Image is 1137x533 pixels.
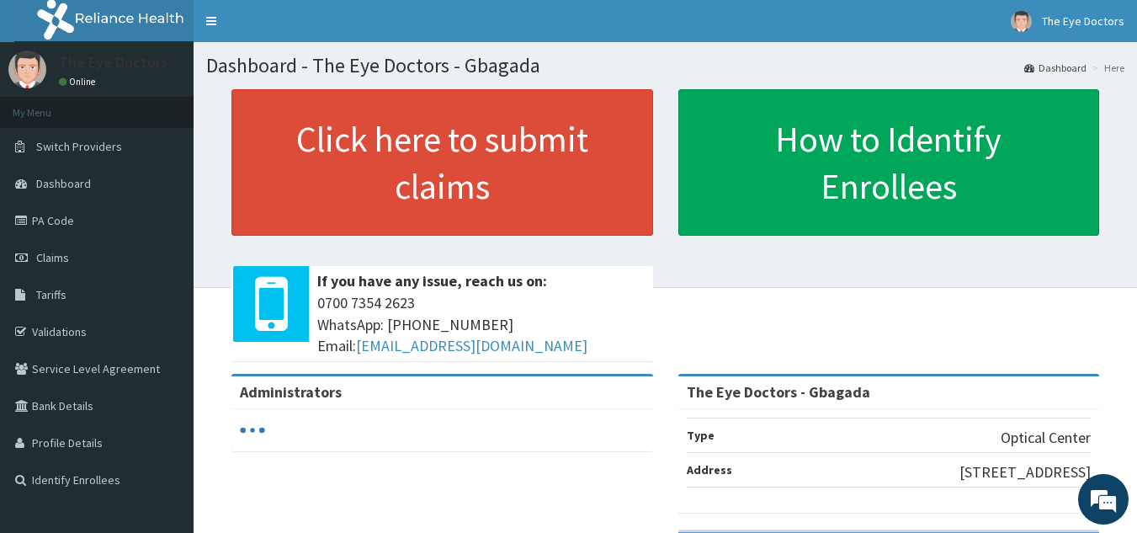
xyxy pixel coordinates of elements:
[8,51,46,88] img: User Image
[687,382,870,402] strong: The Eye Doctors - Gbagada
[231,89,653,236] a: Click here to submit claims
[317,292,645,357] span: 0700 7354 2623 WhatsApp: [PHONE_NUMBER] Email:
[36,287,66,302] span: Tariffs
[36,176,91,191] span: Dashboard
[687,462,732,477] b: Address
[206,55,1124,77] h1: Dashboard - The Eye Doctors - Gbagada
[678,89,1100,236] a: How to Identify Enrollees
[59,55,167,70] p: The Eye Doctors
[36,139,122,154] span: Switch Providers
[1001,427,1091,449] p: Optical Center
[240,418,265,443] svg: audio-loading
[1088,61,1124,75] li: Here
[1024,61,1087,75] a: Dashboard
[1011,11,1032,32] img: User Image
[59,76,99,88] a: Online
[240,382,342,402] b: Administrators
[1042,13,1124,29] span: The Eye Doctors
[356,336,587,355] a: [EMAIL_ADDRESS][DOMAIN_NAME]
[317,271,547,290] b: If you have any issue, reach us on:
[959,461,1091,483] p: [STREET_ADDRESS]
[36,250,69,265] span: Claims
[687,428,715,443] b: Type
